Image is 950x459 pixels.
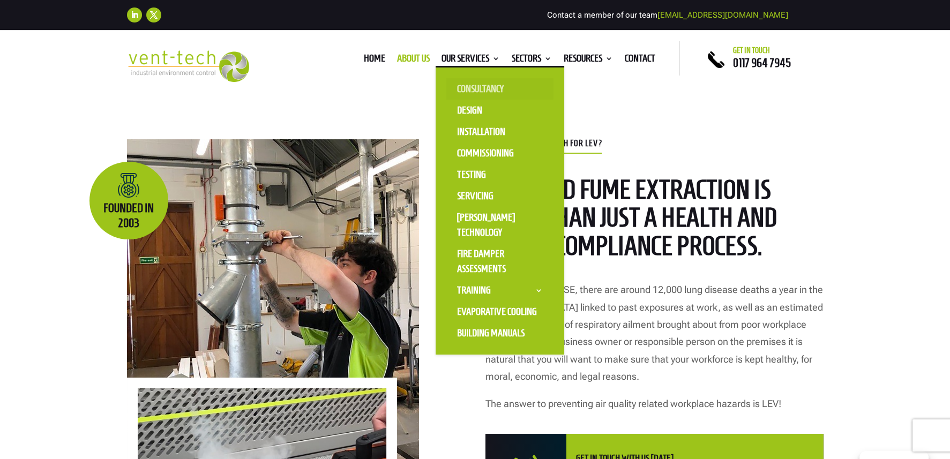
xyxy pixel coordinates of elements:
a: Training [446,280,553,301]
span: Contact a member of our team [547,10,788,20]
h2: dust and fume extraction is more than just a health and safety compliance process. [485,176,824,266]
a: Resources [564,55,613,66]
a: Fire Damper Assessments [446,243,553,280]
p: Why Choose Vent-Tech for LEV? [485,139,824,148]
a: Installation [446,121,553,142]
a: Contact [625,55,655,66]
p: The answer to preventing air quality related workplace hazards is LEV! [485,395,824,412]
a: Consultancy [446,78,553,100]
a: About us [397,55,430,66]
img: 2023-09-27T08_35_16.549ZVENT-TECH---Clear-background [127,50,250,82]
a: Follow on X [146,7,161,22]
a: Home [364,55,385,66]
a: 0117 964 7945 [733,56,791,69]
a: [PERSON_NAME] Technology [446,207,553,243]
a: Evaporative Cooling [446,301,553,322]
p: According to the HSE, there are around 12,000 lung disease deaths a year in the [GEOGRAPHIC_DATA]... [485,281,824,395]
p: Founded in 2003 [89,173,168,231]
a: Follow on LinkedIn [127,7,142,22]
span: Get in touch [733,46,770,55]
a: Sectors [512,55,552,66]
a: Our Services [442,55,500,66]
a: [EMAIL_ADDRESS][DOMAIN_NAME] [657,10,788,20]
a: Servicing [446,185,553,207]
a: Design [446,100,553,121]
a: Commissioning [446,142,553,164]
a: Testing [446,164,553,185]
a: Building Manuals [446,322,553,344]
